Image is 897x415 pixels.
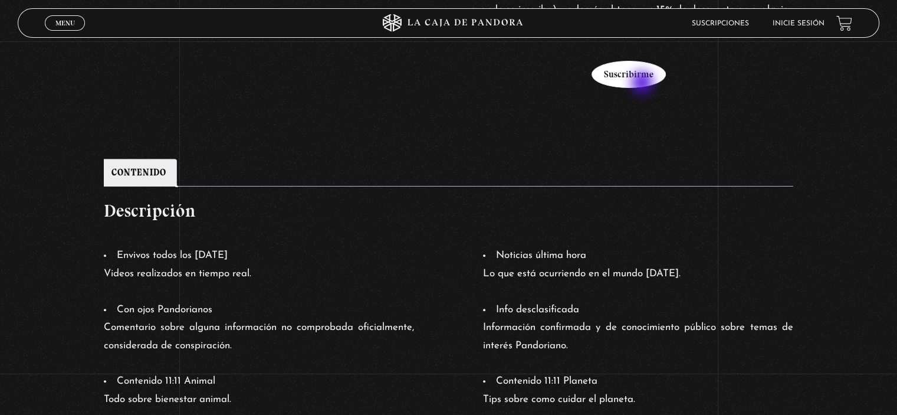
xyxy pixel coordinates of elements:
a: Suscripciones [692,20,749,27]
li: Contenido 11:11 Planeta Tips sobre como cuidar el planeta. [483,372,793,409]
a: Contenido [111,159,166,187]
li: Con ojos Pandorianos Comentario sobre alguna información no comprobada oficialmente, considerada ... [104,301,414,355]
li: Noticias última hora Lo que está ocurriendo en el mundo [DATE]. [483,247,793,283]
h2: Descripción [104,198,793,223]
span: Menu [55,19,75,27]
a: Inicie sesión [773,20,824,27]
span: Cerrar [51,30,79,38]
a: View your shopping cart [836,15,852,31]
li: Envivos todos los [DATE] Videos realizados en tiempo real. [104,247,414,283]
li: Contenido 11:11 Animal Todo sobre bienestar animal. [104,372,414,409]
li: Info desclasificada Información confirmada y de conocimiento público sobre temas de interés Pando... [483,301,793,355]
button: Suscribirme [592,61,666,88]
